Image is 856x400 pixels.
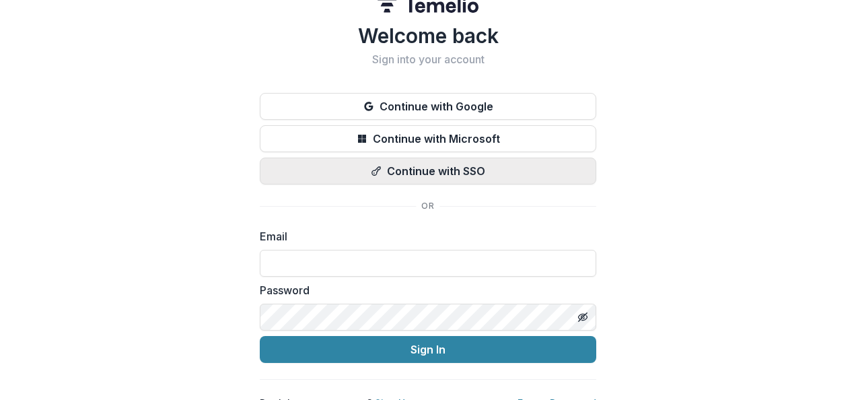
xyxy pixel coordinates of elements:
h2: Sign into your account [260,53,596,66]
button: Continue with SSO [260,158,596,185]
h1: Welcome back [260,24,596,48]
button: Continue with Microsoft [260,125,596,152]
button: Continue with Google [260,93,596,120]
button: Sign In [260,336,596,363]
button: Toggle password visibility [572,306,594,328]
label: Password [260,282,588,298]
label: Email [260,228,588,244]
